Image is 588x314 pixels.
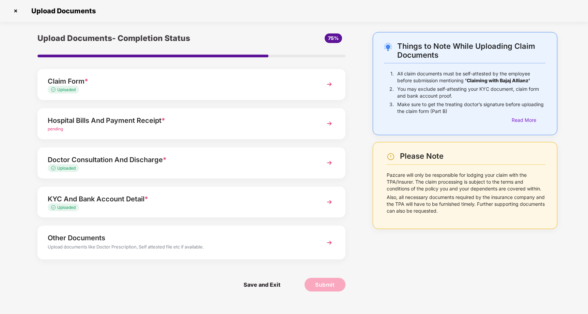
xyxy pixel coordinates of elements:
[465,77,530,83] b: 'Claiming with Bajaj Allianz'
[51,166,57,170] img: svg+xml;base64,PHN2ZyB4bWxucz0iaHR0cDovL3d3dy53My5vcmcvMjAwMC9zdmciIHdpZHRoPSIxMy4zMzMiIGhlaWdodD...
[48,126,63,131] span: pending
[51,205,57,210] img: svg+xml;base64,PHN2ZyB4bWxucz0iaHR0cDovL3d3dy53My5vcmcvMjAwMC9zdmciIHdpZHRoPSIxMy4zMzMiIGhlaWdodD...
[384,43,392,51] img: svg+xml;base64,PHN2ZyB4bWxucz0iaHR0cDovL3d3dy53My5vcmcvMjAwMC9zdmciIHdpZHRoPSIyNC4wOTMiIGhlaWdodD...
[48,76,311,87] div: Claim Form
[37,32,243,44] div: Upload Documents- Completion Status
[397,101,545,115] p: Make sure to get the treating doctor’s signature before uploading the claim form (Part B)
[305,278,345,291] button: Submit
[397,70,545,84] p: All claim documents must be self-attested by the employee before submission mentioning
[25,7,99,15] span: Upload Documents
[400,152,545,161] div: Please Note
[328,35,339,41] span: 75%
[397,86,545,99] p: You may exclude self-attesting your KYC document, claim form and bank account proof.
[48,154,311,165] div: Doctor Consultation And Discharge
[323,78,336,90] img: svg+xml;base64,PHN2ZyBpZD0iTmV4dCIgeG1sbnM9Imh0dHA6Ly93d3cudzMub3JnLzIwMDAvc3ZnIiB3aWR0aD0iMzYiIG...
[237,278,287,291] span: Save and Exit
[389,101,394,115] p: 3.
[387,153,395,161] img: svg+xml;base64,PHN2ZyBpZD0iV2FybmluZ18tXzI0eDI0IiBkYXRhLW5hbWU9Ildhcm5pbmcgLSAyNHgyNCIgeG1sbnM9Im...
[48,194,311,204] div: KYC And Bank Account Detail
[57,205,76,210] span: Uploaded
[323,237,336,249] img: svg+xml;base64,PHN2ZyBpZD0iTmV4dCIgeG1sbnM9Imh0dHA6Ly93d3cudzMub3JnLzIwMDAvc3ZnIiB3aWR0aD0iMzYiIG...
[387,172,545,192] p: Pazcare will only be responsible for lodging your claim with the TPA/Insurer. The claim processin...
[51,87,57,92] img: svg+xml;base64,PHN2ZyB4bWxucz0iaHR0cDovL3d3dy53My5vcmcvMjAwMC9zdmciIHdpZHRoPSIxMy4zMzMiIGhlaWdodD...
[387,194,545,214] p: Also, all necessary documents required by the insurance company and the TPA will have to be furni...
[57,87,76,92] span: Uploaded
[323,117,336,130] img: svg+xml;base64,PHN2ZyBpZD0iTmV4dCIgeG1sbnM9Imh0dHA6Ly93d3cudzMub3JnLzIwMDAvc3ZnIiB3aWR0aD0iMzYiIG...
[323,157,336,169] img: svg+xml;base64,PHN2ZyBpZD0iTmV4dCIgeG1sbnM9Imh0dHA6Ly93d3cudzMub3JnLzIwMDAvc3ZnIiB3aWR0aD0iMzYiIG...
[512,116,545,124] div: Read More
[57,166,76,171] span: Uploaded
[48,232,311,243] div: Other Documents
[323,196,336,208] img: svg+xml;base64,PHN2ZyBpZD0iTmV4dCIgeG1sbnM9Imh0dHA6Ly93d3cudzMub3JnLzIwMDAvc3ZnIiB3aWR0aD0iMzYiIG...
[48,243,311,252] div: Upload documents like Doctor Prescription, Self attested file etc if available.
[48,115,311,126] div: Hospital Bills And Payment Receipt
[390,70,394,84] p: 1.
[397,42,545,59] div: Things to Note While Uploading Claim Documents
[10,5,21,16] img: svg+xml;base64,PHN2ZyBpZD0iQ3Jvc3MtMzJ4MzIiIHhtbG5zPSJodHRwOi8vd3d3LnczLm9yZy8yMDAwL3N2ZyIgd2lkdG...
[389,86,394,99] p: 2.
